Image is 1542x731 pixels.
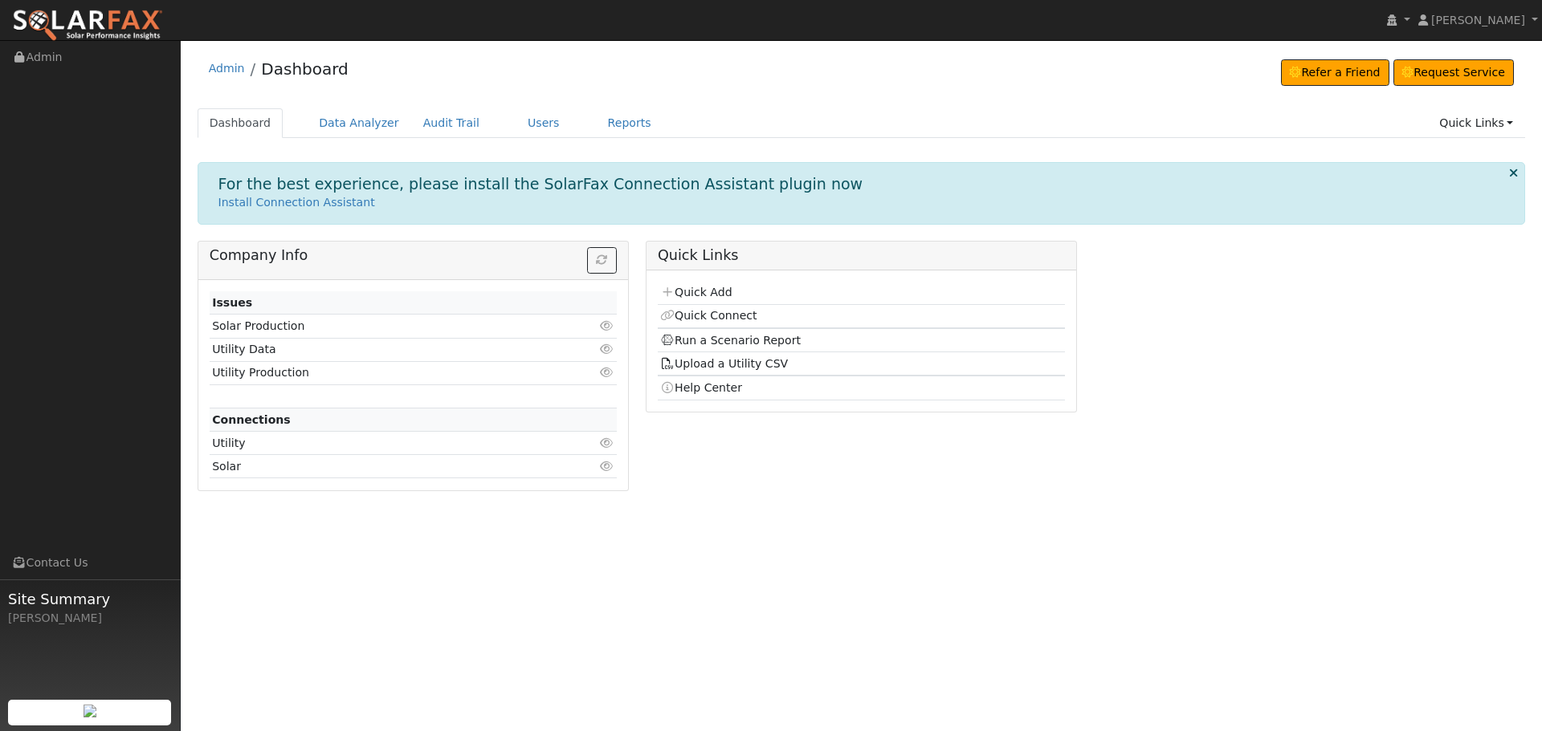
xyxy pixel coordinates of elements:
[600,320,614,331] i: Click to view
[210,455,551,478] td: Solar
[660,309,757,322] a: Quick Connect
[12,9,163,43] img: SolarFax
[600,461,614,472] i: Click to view
[210,361,551,384] td: Utility Production
[660,334,801,347] a: Run a Scenario Report
[210,247,617,264] h5: Company Info
[660,357,788,370] a: Upload a Utility CSV
[218,196,375,209] a: Install Connection Assistant
[1427,108,1525,138] a: Quick Links
[600,437,614,449] i: Click to view
[261,59,349,79] a: Dashboard
[198,108,284,138] a: Dashboard
[210,338,551,361] td: Utility Data
[210,315,551,338] td: Solar Production
[84,705,96,717] img: retrieve
[600,343,614,355] i: Click to view
[209,62,245,75] a: Admin
[658,247,1065,264] h5: Quick Links
[1393,59,1515,87] a: Request Service
[8,610,172,627] div: [PERSON_NAME]
[8,588,172,610] span: Site Summary
[307,108,411,138] a: Data Analyzer
[212,296,252,309] strong: Issues
[212,413,291,426] strong: Connections
[1281,59,1389,87] a: Refer a Friend
[210,432,551,455] td: Utility
[660,286,732,298] a: Quick Add
[411,108,492,138] a: Audit Trail
[1431,14,1525,26] span: [PERSON_NAME]
[600,367,614,378] i: Click to view
[516,108,572,138] a: Users
[660,381,742,394] a: Help Center
[596,108,663,138] a: Reports
[218,175,863,193] h1: For the best experience, please install the SolarFax Connection Assistant plugin now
